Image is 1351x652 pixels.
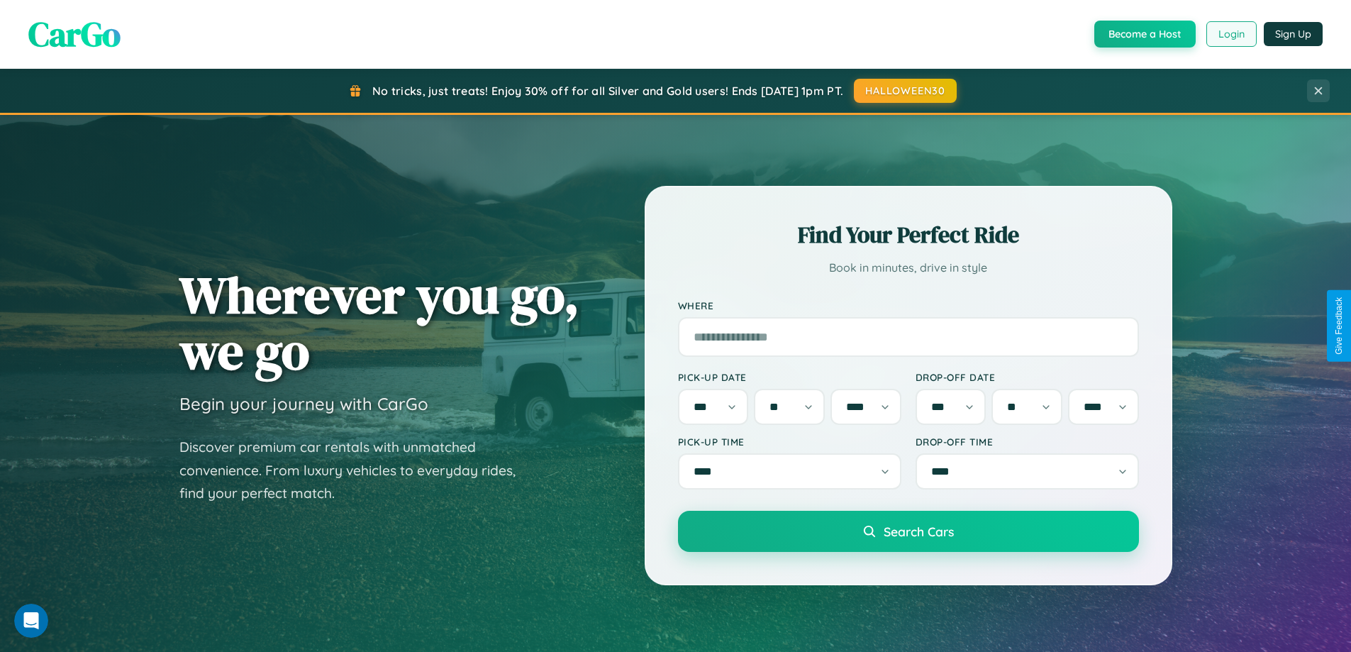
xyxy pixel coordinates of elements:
[372,84,843,98] span: No tricks, just treats! Enjoy 30% off for all Silver and Gold users! Ends [DATE] 1pm PT.
[678,219,1139,250] h2: Find Your Perfect Ride
[678,258,1139,278] p: Book in minutes, drive in style
[678,299,1139,311] label: Where
[916,436,1139,448] label: Drop-off Time
[179,436,534,505] p: Discover premium car rentals with unmatched convenience. From luxury vehicles to everyday rides, ...
[678,436,901,448] label: Pick-up Time
[1206,21,1257,47] button: Login
[678,511,1139,552] button: Search Cars
[1264,22,1323,46] button: Sign Up
[179,267,579,379] h1: Wherever you go, we go
[28,11,121,57] span: CarGo
[854,79,957,103] button: HALLOWEEN30
[14,604,48,638] iframe: Intercom live chat
[884,524,954,539] span: Search Cars
[179,393,428,414] h3: Begin your journey with CarGo
[678,371,901,383] label: Pick-up Date
[916,371,1139,383] label: Drop-off Date
[1334,297,1344,355] div: Give Feedback
[1094,21,1196,48] button: Become a Host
